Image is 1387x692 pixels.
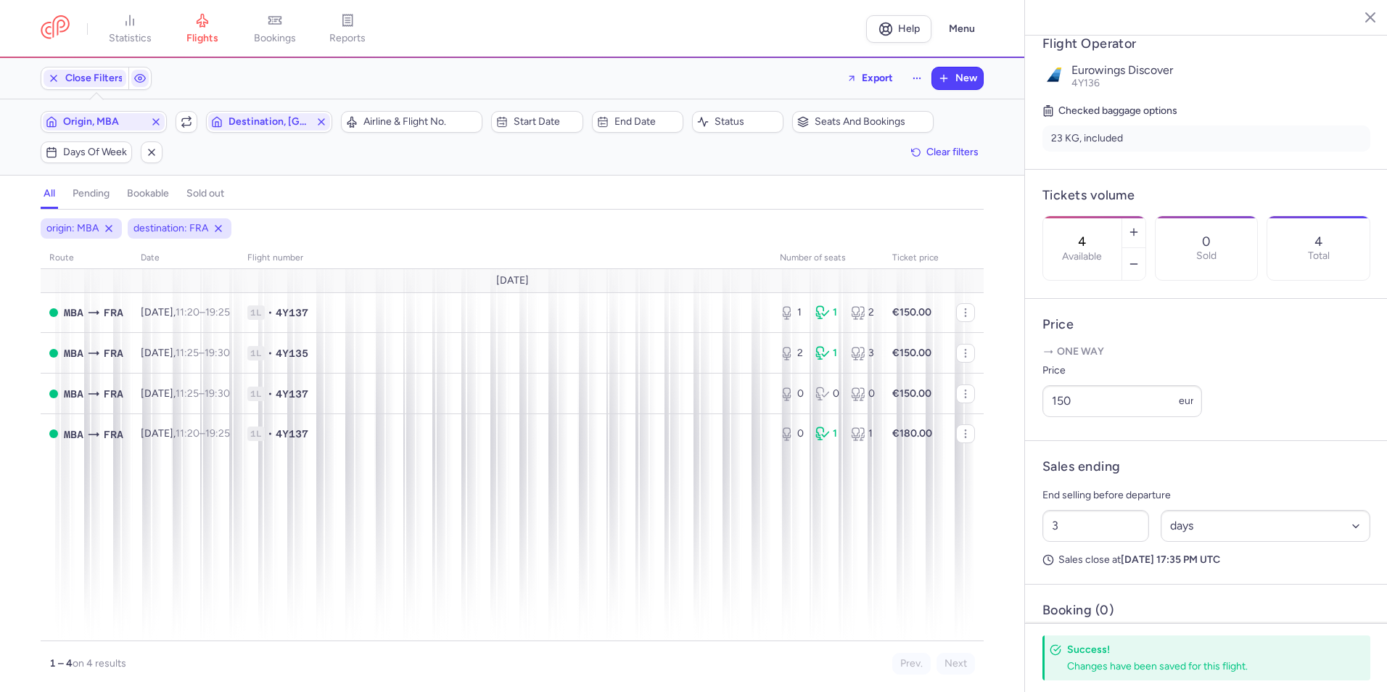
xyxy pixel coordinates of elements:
[892,387,931,400] strong: €150.00
[44,187,55,200] h4: all
[329,32,366,45] span: reports
[363,116,477,128] span: Airline & Flight No.
[63,116,144,128] span: Origin, MBA
[496,275,529,287] span: [DATE]
[815,346,839,361] div: 1
[1121,553,1220,566] strong: [DATE] 17:35 PM UTC
[1067,659,1338,673] div: Changes have been saved for this flight.
[937,653,975,675] button: Next
[780,346,804,361] div: 2
[41,15,70,42] a: CitizenPlane red outlined logo
[715,116,778,128] span: Status
[1308,250,1330,262] p: Total
[49,349,58,358] span: OPEN
[792,111,934,133] button: Seats and bookings
[132,247,239,269] th: date
[73,657,126,670] span: on 4 results
[1202,234,1211,249] p: 0
[65,73,123,84] span: Close Filters
[109,32,152,45] span: statistics
[41,111,167,133] button: Origin, MBA
[186,187,224,200] h4: sold out
[254,32,296,45] span: bookings
[176,347,199,359] time: 11:25
[1042,362,1202,379] label: Price
[1042,458,1120,475] h4: Sales ending
[104,305,123,321] span: Frankfurt International Airport, Frankfurt am Main, Germany
[268,387,273,401] span: •
[276,346,308,361] span: 4Y135
[176,427,199,440] time: 11:20
[955,73,977,84] span: New
[1042,36,1370,52] h4: Flight Operator
[104,427,123,442] span: Frankfurt International Airport, Frankfurt am Main, Germany
[247,346,265,361] span: 1L
[1042,64,1066,87] img: Eurowings Discover logo
[176,427,230,440] span: –
[206,111,332,133] button: Destination, [GEOGRAPHIC_DATA]
[229,116,310,128] span: Destination, [GEOGRAPHIC_DATA]
[104,386,123,402] span: Frankfurt International Airport, Frankfurt am Main, Germany
[780,427,804,441] div: 0
[780,305,804,320] div: 1
[1042,553,1370,567] p: Sales close at
[276,305,308,320] span: 4Y137
[141,387,230,400] span: [DATE],
[176,306,199,318] time: 11:20
[64,345,83,361] span: Moi International, Mombasa, Kenya
[1062,251,1102,263] label: Available
[205,427,230,440] time: 19:25
[311,13,384,45] a: reports
[614,116,678,128] span: End date
[866,15,931,43] a: Help
[176,347,230,359] span: –
[49,390,58,398] span: OPEN
[205,387,230,400] time: 19:30
[771,247,884,269] th: number of seats
[268,346,273,361] span: •
[239,247,771,269] th: Flight number
[49,308,58,317] span: OPEN
[41,67,128,89] button: Close Filters
[1196,250,1217,262] p: Sold
[851,387,875,401] div: 0
[94,13,166,45] a: statistics
[133,221,208,236] span: destination: FRA
[940,15,984,43] button: Menu
[73,187,110,200] h4: pending
[64,305,83,321] span: Moi International, Mombasa, Kenya
[141,347,230,359] span: [DATE],
[63,147,127,158] span: Days of week
[341,111,482,133] button: Airline & Flight No.
[926,147,979,157] span: Clear filters
[176,387,230,400] span: –
[41,141,132,163] button: Days of week
[1042,345,1370,359] p: One way
[892,347,931,359] strong: €150.00
[205,347,230,359] time: 19:30
[892,427,932,440] strong: €180.00
[892,306,931,318] strong: €150.00
[141,306,230,318] span: [DATE],
[141,427,230,440] span: [DATE],
[268,305,273,320] span: •
[176,306,230,318] span: –
[64,386,83,402] span: Moi International, Mombasa, Kenya
[49,657,73,670] strong: 1 – 4
[41,247,132,269] th: route
[851,305,875,320] div: 2
[104,345,123,361] span: Frankfurt International Airport, Frankfurt am Main, Germany
[1042,316,1370,333] h4: Price
[1042,187,1370,204] h4: Tickets volume
[692,111,783,133] button: Status
[1071,64,1370,77] p: Eurowings Discover
[276,427,308,441] span: 4Y137
[815,116,929,128] span: Seats and bookings
[247,387,265,401] span: 1L
[1042,602,1114,619] h4: Booking (0)
[898,23,920,34] span: Help
[780,387,804,401] div: 0
[1042,102,1370,120] h5: Checked baggage options
[46,221,99,236] span: origin: MBA
[205,306,230,318] time: 19:25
